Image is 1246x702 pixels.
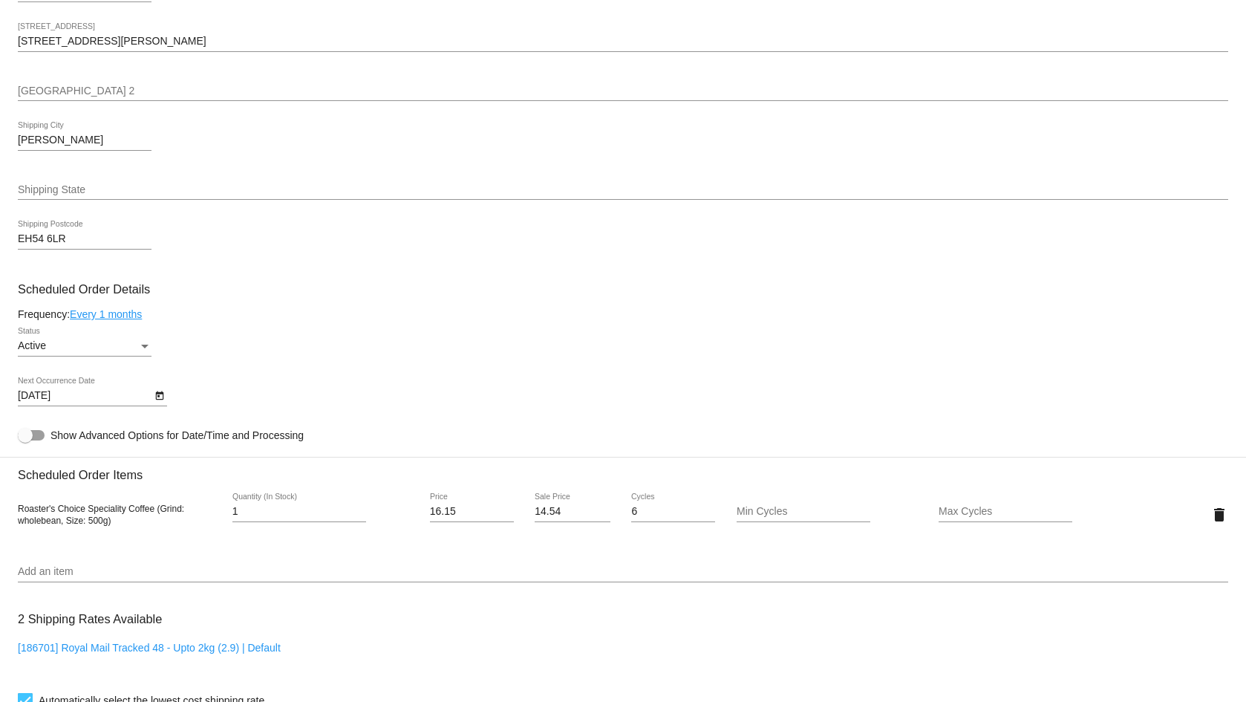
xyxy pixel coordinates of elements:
[18,340,151,352] mat-select: Status
[18,85,1228,97] input: Shipping Street 2
[18,134,151,146] input: Shipping City
[70,308,142,320] a: Every 1 months
[18,282,1228,296] h3: Scheduled Order Details
[18,566,1228,578] input: Add an item
[18,184,1228,196] input: Shipping State
[18,308,1228,320] div: Frequency:
[430,506,514,518] input: Price
[18,36,1228,48] input: Shipping Street 1
[631,506,715,518] input: Cycles
[18,233,151,245] input: Shipping Postcode
[939,506,1072,518] input: Max Cycles
[737,506,870,518] input: Min Cycles
[232,506,366,518] input: Quantity (In Stock)
[1210,506,1228,524] mat-icon: delete
[50,428,304,443] span: Show Advanced Options for Date/Time and Processing
[535,506,610,518] input: Sale Price
[18,339,46,351] span: Active
[18,457,1228,482] h3: Scheduled Order Items
[18,603,162,635] h3: 2 Shipping Rates Available
[18,642,281,654] a: [186701] Royal Mail Tracked 48 - Upto 2kg (2.9) | Default
[18,504,184,526] span: Roaster's Choice Speciality Coffee (Grind: wholebean, Size: 500g)
[18,390,151,402] input: Next Occurrence Date
[151,387,167,403] button: Open calendar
